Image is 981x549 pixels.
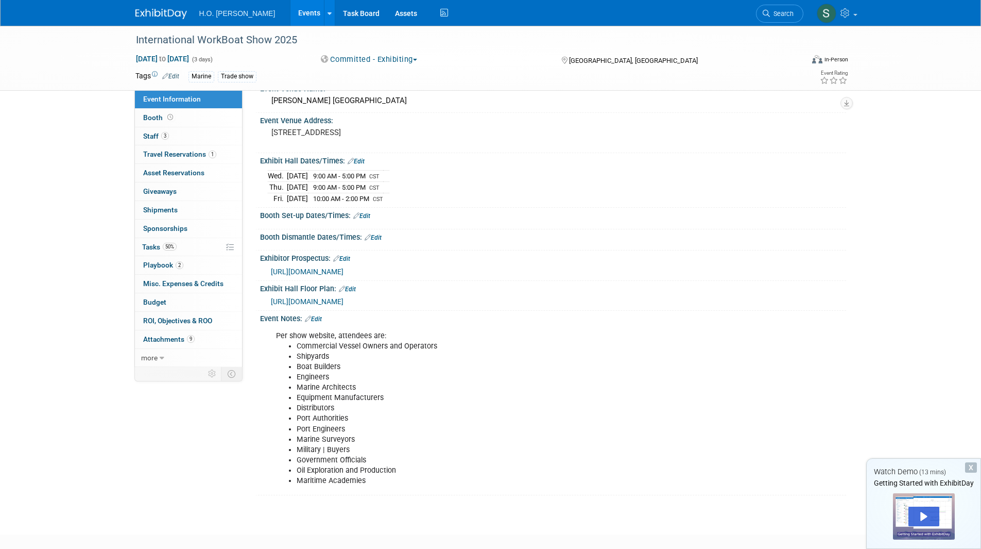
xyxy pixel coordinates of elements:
[135,330,242,348] a: Attachments9
[297,424,727,435] li: Port Engineers
[143,150,216,158] span: Travel Reservations
[135,238,242,256] a: Tasks50%
[143,169,204,177] span: Asset Reservations
[260,153,846,167] div: Exhibit Hall Dates/Times:
[187,335,195,343] span: 9
[260,251,846,264] div: Exhibitor Prospectus:
[369,173,380,180] span: CST
[824,56,848,63] div: In-Person
[965,462,977,473] div: Dismiss
[297,476,727,486] li: Maritime Academies
[287,171,308,182] td: [DATE]
[143,95,201,103] span: Event Information
[135,312,242,330] a: ROI, Objectives & ROO
[743,54,849,69] div: Event Format
[287,193,308,204] td: [DATE]
[297,352,727,362] li: Shipyards
[199,9,276,18] span: H.O. [PERSON_NAME]
[135,164,242,182] a: Asset Reservations
[297,445,727,455] li: Military | Buyers
[313,172,366,180] span: 9:00 AM - 5:00 PM
[919,469,946,476] span: (13 mins)
[271,268,343,276] a: [URL][DOMAIN_NAME]
[268,182,287,193] td: Thu.
[141,354,158,362] span: more
[158,55,167,63] span: to
[143,187,177,195] span: Giveaways
[203,367,221,380] td: Personalize Event Tab Strip
[271,297,343,306] a: [URL][DOMAIN_NAME]
[756,5,803,23] a: Search
[297,455,727,465] li: Government Officials
[135,182,242,201] a: Giveaways
[317,54,421,65] button: Committed - Exhibiting
[305,315,322,323] a: Edit
[142,243,177,251] span: Tasks
[218,71,256,82] div: Trade show
[143,113,175,122] span: Booth
[297,435,727,445] li: Marine Surveyors
[135,90,242,108] a: Event Information
[135,109,242,127] a: Booth
[135,275,242,293] a: Misc. Expenses & Credits
[867,478,980,488] div: Getting Started with ExhibitDay
[268,171,287,182] td: Wed.
[908,507,939,526] div: Play
[260,229,846,243] div: Booth Dismantle Dates/Times:
[135,54,190,63] span: [DATE] [DATE]
[165,113,175,121] span: Booth not reserved yet
[867,467,980,477] div: Watch Demo
[143,261,183,269] span: Playbook
[268,193,287,204] td: Fri.
[260,208,846,221] div: Booth Set-up Dates/Times:
[191,56,213,63] span: (3 days)
[339,286,356,293] a: Edit
[135,145,242,163] a: Travel Reservations1
[135,201,242,219] a: Shipments
[313,184,366,191] span: 9:00 AM - 5:00 PM
[260,113,846,126] div: Event Venue Address:
[297,362,727,372] li: Boat Builders
[297,413,727,424] li: Port Authorities
[333,255,350,262] a: Edit
[143,298,166,306] span: Budget
[297,341,727,352] li: Commercial Vessel Owners and Operators
[188,71,214,82] div: Marine
[297,393,727,403] li: Equipment Manufacturers
[348,158,365,165] a: Edit
[135,256,242,274] a: Playbook2
[260,311,846,324] div: Event Notes:
[143,317,212,325] span: ROI, Objectives & ROO
[209,151,216,158] span: 1
[817,4,836,23] img: Spencer Selig
[297,465,727,476] li: Oil Exploration and Production
[297,403,727,413] li: Distributors
[163,243,177,251] span: 50%
[297,372,727,382] li: Engineers
[365,234,382,241] a: Edit
[135,220,242,238] a: Sponsorships
[373,196,383,203] span: CST
[135,9,187,19] img: ExhibitDay
[369,185,380,191] span: CST
[353,212,370,220] a: Edit
[268,93,838,109] div: [PERSON_NAME] [GEOGRAPHIC_DATA]
[143,132,169,140] span: Staff
[135,71,179,82] td: Tags
[297,382,727,393] li: Marine Architects
[569,57,698,64] span: [GEOGRAPHIC_DATA], [GEOGRAPHIC_DATA]
[287,182,308,193] td: [DATE]
[820,71,848,76] div: Event Rating
[770,10,794,18] span: Search
[161,132,169,140] span: 3
[135,127,242,145] a: Staff3
[143,279,223,288] span: Misc. Expenses & Credits
[176,261,183,269] span: 2
[221,367,242,380] td: Toggle Event Tabs
[812,55,822,63] img: Format-Inperson.png
[271,128,493,137] pre: [STREET_ADDRESS]
[260,281,846,294] div: Exhibit Hall Floor Plan:
[143,335,195,343] span: Attachments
